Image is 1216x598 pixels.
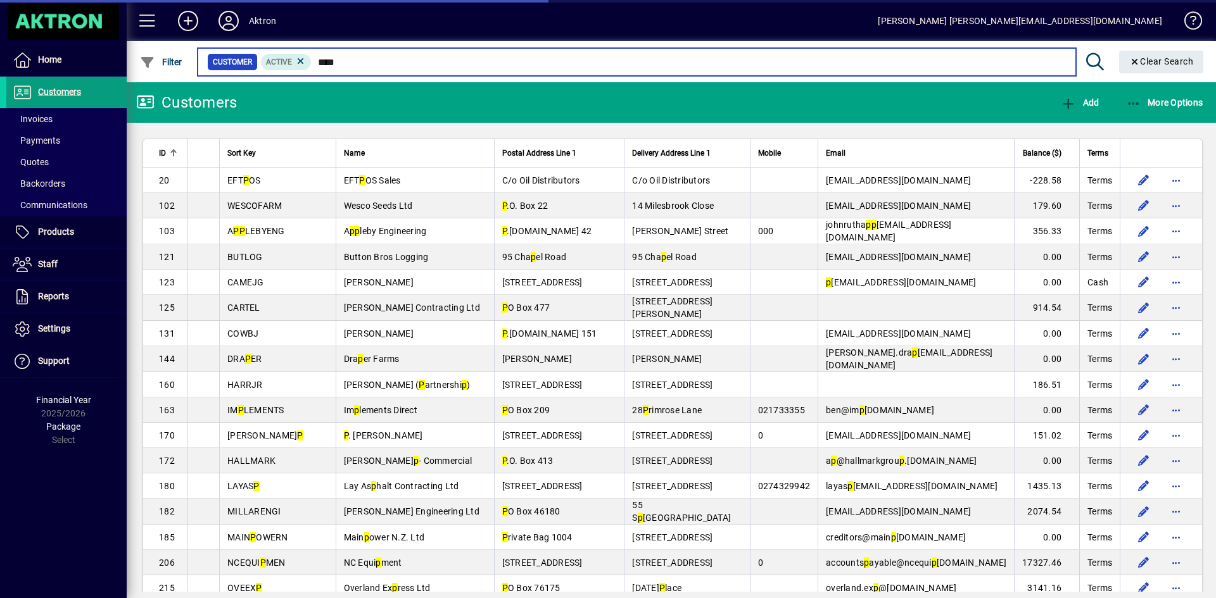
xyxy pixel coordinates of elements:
span: 0 [758,558,763,568]
span: Button Bros Logging [344,252,429,262]
span: Clear Search [1129,56,1194,66]
span: MAIN OWERN [227,532,288,542]
span: Customer [213,56,252,68]
em: P [239,226,245,236]
button: Edit [1133,578,1153,598]
span: [STREET_ADDRESS] [502,558,583,568]
span: ID [159,146,166,160]
td: 0.00 [1014,321,1079,346]
span: Overland Ex ress Ltd [344,583,431,593]
div: Email [826,146,1006,160]
td: 0.00 [1014,448,1079,473]
span: Quotes [13,157,49,167]
em: p [355,226,360,236]
em: p [392,583,397,593]
em: P [256,583,262,593]
span: [STREET_ADDRESS] [632,380,712,390]
em: P [245,354,251,364]
span: 182 [159,506,175,516]
span: BUTLOG [227,252,263,262]
span: 185 [159,532,175,542]
button: Edit [1133,552,1153,573]
em: p [358,354,363,364]
em: p [912,347,917,358]
span: 95 Cha el Road [632,252,697,262]
button: Add [168,9,208,32]
em: p [847,481,852,491]
button: More options [1166,425,1186,445]
button: Edit [1133,272,1153,292]
td: -228.58 [1014,168,1079,193]
button: More options [1166,501,1186,521]
td: 0.00 [1014,270,1079,295]
span: NC Equi ment [344,558,402,568]
span: O Box 46180 [502,506,560,516]
em: P [659,583,665,593]
em: p [826,277,831,287]
button: Edit [1133,221,1153,241]
span: [PERSON_NAME] Street [632,226,728,236]
span: Settings [38,323,70,333]
span: [STREET_ADDRESS] [502,277,583,287]
span: [STREET_ADDRESS] [632,532,712,542]
span: Cash [1087,276,1108,289]
em: p [376,558,381,568]
button: More options [1166,170,1186,190]
span: Terms [1087,352,1112,365]
span: Terms [1087,251,1112,263]
button: Edit [1133,170,1153,190]
span: Terms [1087,556,1112,569]
span: NCEQUI MEN [227,558,286,568]
span: 206 [159,558,175,568]
span: EFT OS [227,175,261,185]
em: p [350,226,355,236]
span: a @hallmarkgrou .[DOMAIN_NAME] [826,456,977,466]
span: Wesco Seeds Ltd [344,201,413,211]
span: O Box 477 [502,302,550,313]
span: [DATE] lace [632,583,681,593]
button: Edit [1133,501,1153,521]
span: More Options [1126,97,1203,108]
span: Terms [1087,404,1112,416]
span: .O. Box 22 [502,201,548,211]
em: p [414,456,419,466]
button: More options [1166,451,1186,471]
em: p [932,558,937,568]
button: Edit [1133,375,1153,395]
button: Edit [1133,476,1153,496]
span: [STREET_ADDRESS] [632,481,712,491]
span: .[DOMAIN_NAME] 42 [502,226,592,236]
span: overland.ex @[DOMAIN_NAME] [826,583,957,593]
button: More options [1166,349,1186,369]
span: Name [344,146,365,160]
div: Mobile [758,146,811,160]
em: p [354,405,359,415]
div: [PERSON_NAME] [PERSON_NAME][EMAIL_ADDRESS][DOMAIN_NAME] [878,11,1162,31]
em: P [260,558,266,568]
em: P [502,302,508,313]
em: p [638,513,643,523]
span: [STREET_ADDRESS] [632,277,712,287]
button: Edit [1133,425,1153,445]
span: Delivery Address Line 1 [632,146,711,160]
div: Balance ($) [1022,146,1073,160]
span: Main ower N.Z. Ltd [344,532,425,542]
span: 000 [758,226,774,236]
span: [STREET_ADDRESS] [632,430,712,440]
span: CAMEJG [227,277,264,287]
button: Edit [1133,247,1153,267]
span: HARRJR [227,380,263,390]
span: CARTEL [227,302,260,313]
td: 151.02 [1014,423,1079,448]
span: 0 [758,430,763,440]
span: 131 [159,328,175,339]
em: p [462,380,467,390]
button: Edit [1133,323,1153,344]
div: Customers [136,92,237,113]
span: 125 [159,302,175,313]
td: 17327.46 [1014,550,1079,575]
a: Payments [6,130,127,151]
span: [PERSON_NAME] [344,328,414,339]
span: [PERSON_NAME] ( artnershi ) [344,380,471,390]
em: P [502,583,508,593]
